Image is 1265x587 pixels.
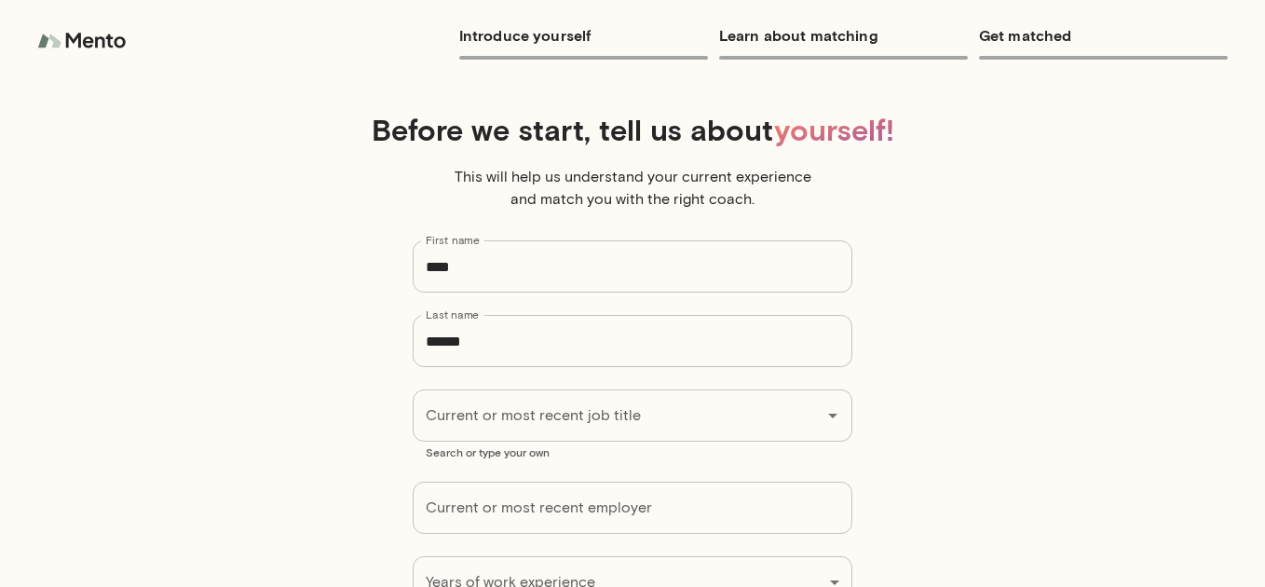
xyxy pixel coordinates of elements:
[820,403,846,429] button: Open
[459,22,708,48] h6: Introduce yourself
[88,112,1177,147] h4: Before we start, tell us about
[719,22,968,48] h6: Learn about matching
[446,166,819,211] p: This will help us understand your current experience and match you with the right coach.
[37,22,130,60] img: logo
[426,444,839,459] p: Search or type your own
[979,22,1228,48] h6: Get matched
[426,307,479,322] label: Last name
[774,111,894,147] span: yourself!
[426,232,480,248] label: First name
